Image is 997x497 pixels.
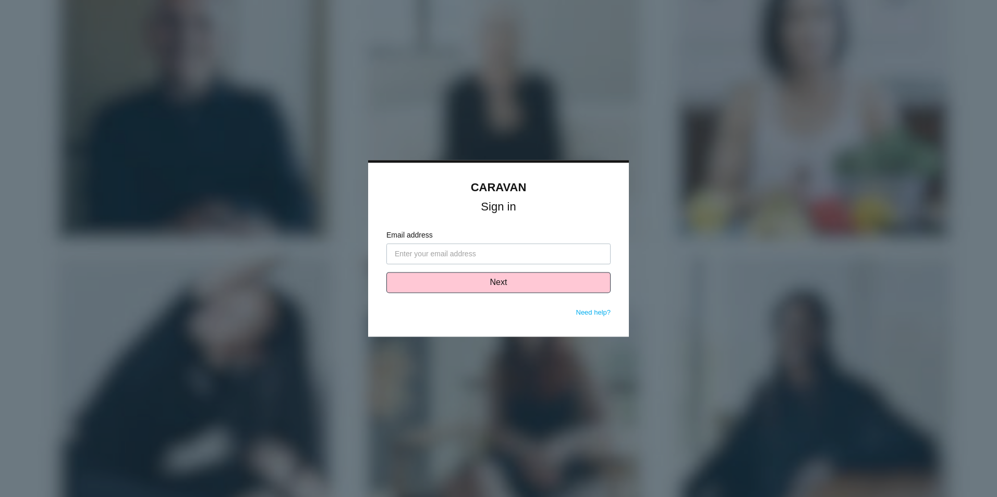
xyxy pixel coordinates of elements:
[386,203,611,212] h1: Sign in
[576,309,611,317] a: Need help?
[471,181,527,194] a: CARAVAN
[386,230,611,241] label: Email address
[386,244,611,265] input: Enter your email address
[386,272,611,293] button: Next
